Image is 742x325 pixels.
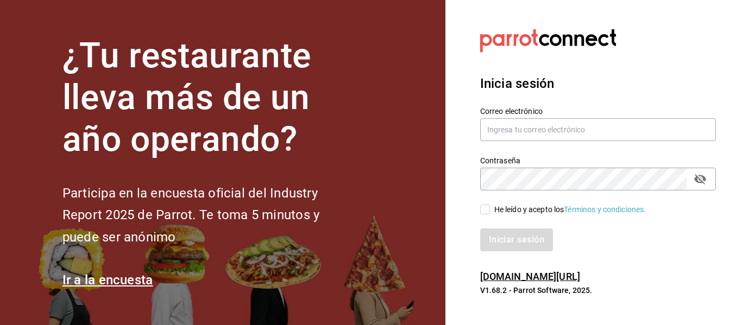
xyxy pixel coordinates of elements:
h1: ¿Tu restaurante lleva más de un año operando? [62,35,356,160]
label: Correo electrónico [480,107,716,115]
label: Contraseña [480,157,716,164]
a: [DOMAIN_NAME][URL] [480,271,580,282]
div: He leído y acepto los [494,204,646,215]
p: V1.68.2 - Parrot Software, 2025. [480,285,716,296]
a: Términos y condiciones. [564,205,646,214]
h2: Participa en la encuesta oficial del Industry Report 2025 de Parrot. Te toma 5 minutos y puede se... [62,182,356,248]
h3: Inicia sesión [480,74,716,93]
a: Ir a la encuesta [62,272,153,288]
input: Ingresa tu correo electrónico [480,118,716,141]
button: passwordField [691,170,709,188]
